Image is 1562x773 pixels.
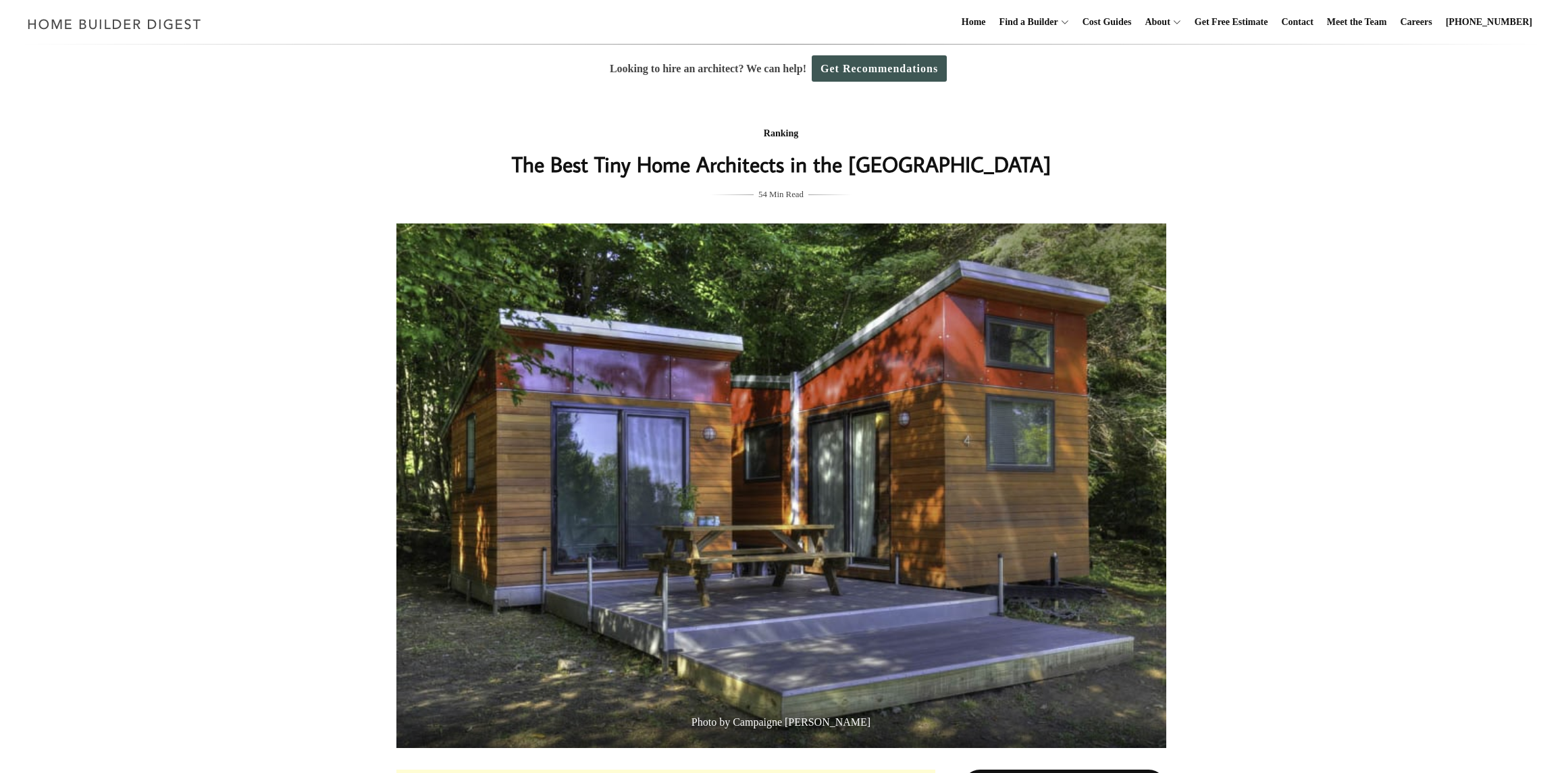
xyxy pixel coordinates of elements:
[764,128,798,138] a: Ranking
[758,187,804,202] span: 54 Min Read
[1139,1,1170,44] a: About
[994,1,1058,44] a: Find a Builder
[812,55,947,82] a: Get Recommendations
[22,11,207,37] img: Home Builder Digest
[956,1,991,44] a: Home
[1440,1,1538,44] a: [PHONE_NUMBER]
[1276,1,1318,44] a: Contact
[1395,1,1438,44] a: Careers
[512,148,1051,180] h1: The Best Tiny Home Architects in the [GEOGRAPHIC_DATA]
[396,702,1166,748] span: Photo by Campaigne [PERSON_NAME]
[1077,1,1137,44] a: Cost Guides
[1322,1,1392,44] a: Meet the Team
[1189,1,1274,44] a: Get Free Estimate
